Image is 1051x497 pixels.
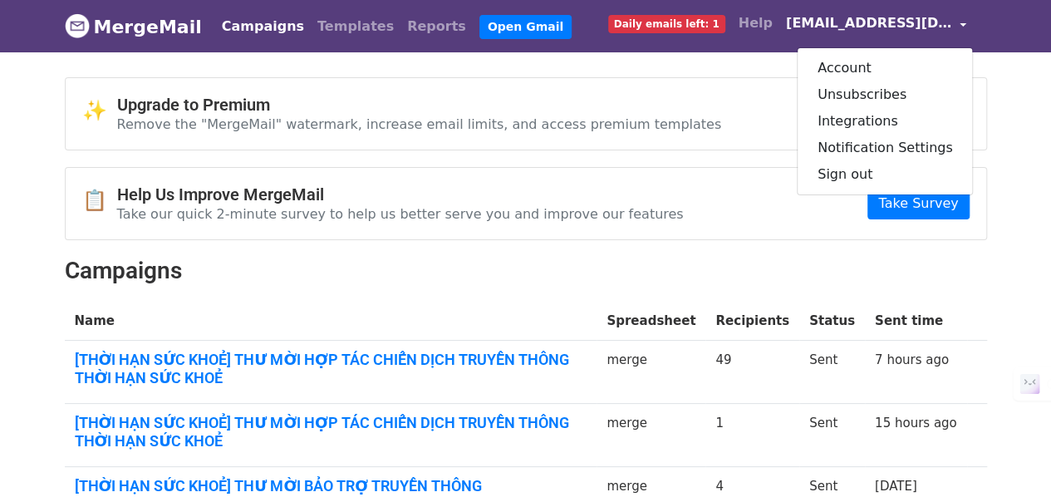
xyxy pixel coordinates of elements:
[875,479,917,494] a: [DATE]
[117,95,722,115] h4: Upgrade to Premium
[798,55,973,81] a: Account
[798,81,973,108] a: Unsubscribes
[65,9,202,44] a: MergeMail
[608,15,725,33] span: Daily emails left: 1
[597,404,705,467] td: merge
[786,13,952,33] span: [EMAIL_ADDRESS][DOMAIN_NAME]
[75,351,587,386] a: [THỜI HẠN SỨC KHOẺ] THƯ MỜI HỢP TÁC CHIẾN DỊCH TRUYỀN THÔNG THỜI HẠN SỨC KHOẺ
[798,108,973,135] a: Integrations
[968,417,1051,497] iframe: Chat Widget
[705,302,799,341] th: Recipients
[867,188,969,219] a: Take Survey
[875,416,957,431] a: 15 hours ago
[82,189,117,213] span: 📋
[798,161,973,188] a: Sign out
[875,352,949,367] a: 7 hours ago
[602,7,732,40] a: Daily emails left: 1
[479,15,572,39] a: Open Gmail
[798,135,973,161] a: Notification Settings
[65,257,987,285] h2: Campaigns
[215,10,311,43] a: Campaigns
[65,302,597,341] th: Name
[705,341,799,404] td: 49
[117,116,722,133] p: Remove the "MergeMail" watermark, increase email limits, and access premium templates
[799,404,865,467] td: Sent
[65,13,90,38] img: MergeMail logo
[705,404,799,467] td: 1
[779,7,974,46] a: [EMAIL_ADDRESS][DOMAIN_NAME]
[799,341,865,404] td: Sent
[75,477,587,495] a: [THỜI HẠN SỨC KHOẺ] THƯ MỜI BẢO TRỢ TRUYỀN THÔNG
[865,302,967,341] th: Sent time
[75,414,587,450] a: [THỜI HẠN SỨC KHOẺ] THƯ MỜI HỢP TÁC CHIẾN DỊCH TRUYỀN THÔNG THỜI HẠN SỨC KHOẺ
[82,99,117,123] span: ✨
[732,7,779,40] a: Help
[797,47,974,195] div: [EMAIL_ADDRESS][DOMAIN_NAME]
[597,341,705,404] td: merge
[311,10,400,43] a: Templates
[117,185,684,204] h4: Help Us Improve MergeMail
[799,302,865,341] th: Status
[597,302,705,341] th: Spreadsheet
[117,205,684,223] p: Take our quick 2-minute survey to help us better serve you and improve our features
[400,10,473,43] a: Reports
